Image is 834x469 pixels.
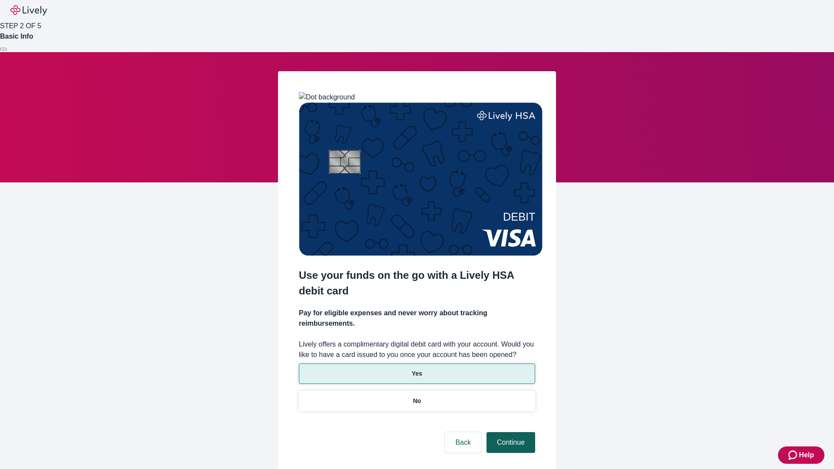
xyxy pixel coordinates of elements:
[299,102,543,256] img: Debit card
[799,450,814,460] span: Help
[445,432,481,453] button: Back
[788,450,799,460] svg: Zendesk support icon
[299,268,535,299] h2: Use your funds on the go with a Lively HSA debit card
[299,92,355,102] img: Dot background
[412,369,422,378] p: Yes
[778,446,824,464] button: Zendesk support iconHelp
[299,363,535,384] button: Yes
[10,5,47,16] img: Lively
[413,396,421,406] p: No
[299,391,535,411] button: No
[486,432,535,453] button: Continue
[299,339,535,360] label: Lively offers a complimentary digital debit card with your account. Would you like to have a card...
[299,308,535,329] h4: Pay for eligible expenses and never worry about tracking reimbursements.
